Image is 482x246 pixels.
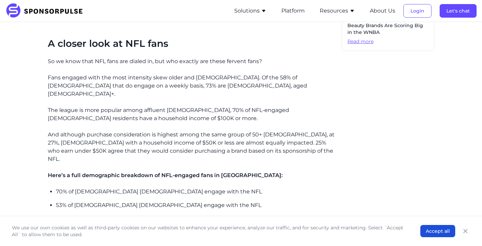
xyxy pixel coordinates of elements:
img: SponsorPulse [5,3,88,18]
p: So we know that NFL fans are dialed in, but who exactly are these fervent fans? [48,57,336,65]
a: About Us [370,8,395,14]
p: And although purchase consideration is highest among the same group of 50+ [DEMOGRAPHIC_DATA], at... [48,131,336,163]
a: Let's chat [440,8,477,14]
button: About Us [370,7,395,15]
iframe: Chat Widget [448,213,482,246]
p: 64% are aged [DEMOGRAPHIC_DATA] [56,215,336,223]
a: Login [403,8,431,14]
button: Platform [281,7,305,15]
p: The league is more popular among affluent [DEMOGRAPHIC_DATA], 70% of NFL-engaged [DEMOGRAPHIC_DAT... [48,106,336,122]
span: Here’s a full demographic breakdown of NFL-engaged fans in [GEOGRAPHIC_DATA]: [48,172,283,178]
button: Login [403,4,431,18]
a: Platform [281,8,305,14]
p: We use our own cookies as well as third-party cookies on our websites to enhance your experience,... [12,224,407,238]
button: Resources [320,7,355,15]
button: Solutions [234,7,266,15]
button: Accept all [420,225,455,237]
span: Read more [347,38,428,45]
button: Let's chat [440,4,477,18]
p: 70% of [DEMOGRAPHIC_DATA] [DEMOGRAPHIC_DATA] engage with the NFL [56,188,336,196]
h2: A closer look at NFL fans [48,38,336,50]
span: Fashion Meets the Court: How Beauty Brands Are Scoring Big in the WNBA [347,16,428,36]
p: 53% of [DEMOGRAPHIC_DATA] [DEMOGRAPHIC_DATA] engage with the NFL [56,201,336,209]
p: Fans engaged with the most intensity skew older and [DEMOGRAPHIC_DATA]. Of the 58% of [DEMOGRAPHI... [48,74,336,98]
